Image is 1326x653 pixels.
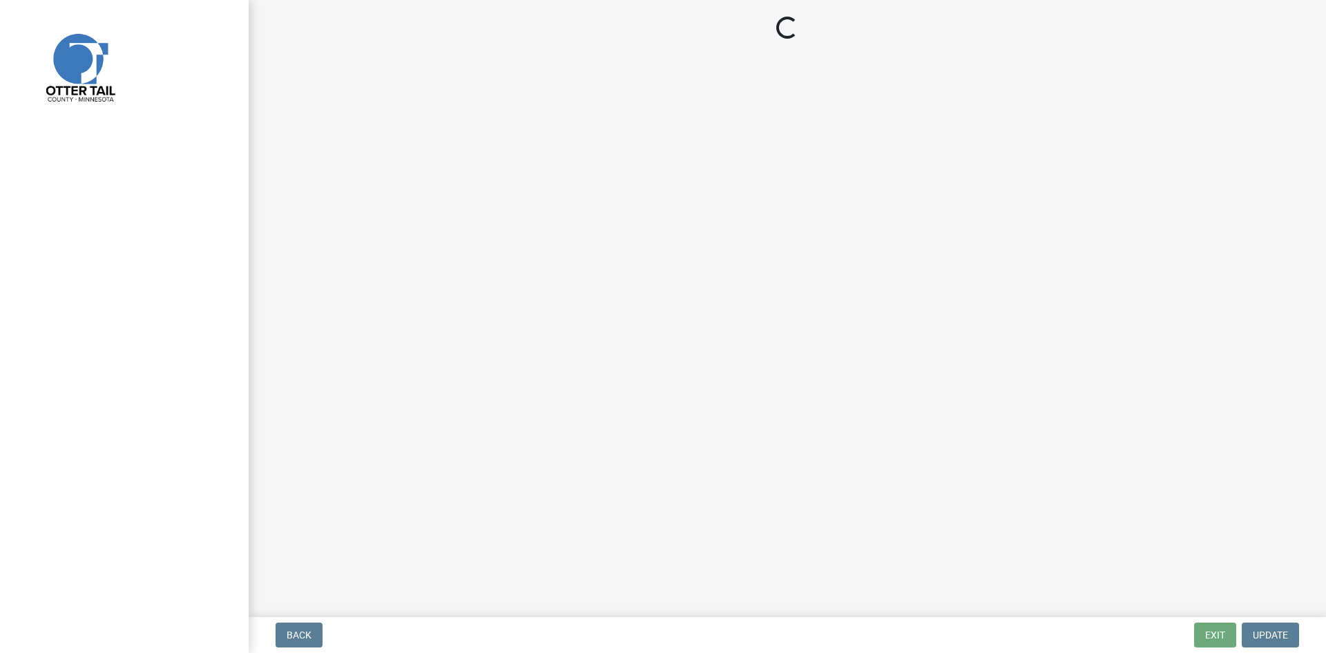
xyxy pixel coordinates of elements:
button: Back [276,623,323,647]
button: Exit [1194,623,1236,647]
span: Back [287,630,311,641]
button: Update [1242,623,1299,647]
img: Otter Tail County, Minnesota [28,15,131,118]
span: Update [1253,630,1288,641]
